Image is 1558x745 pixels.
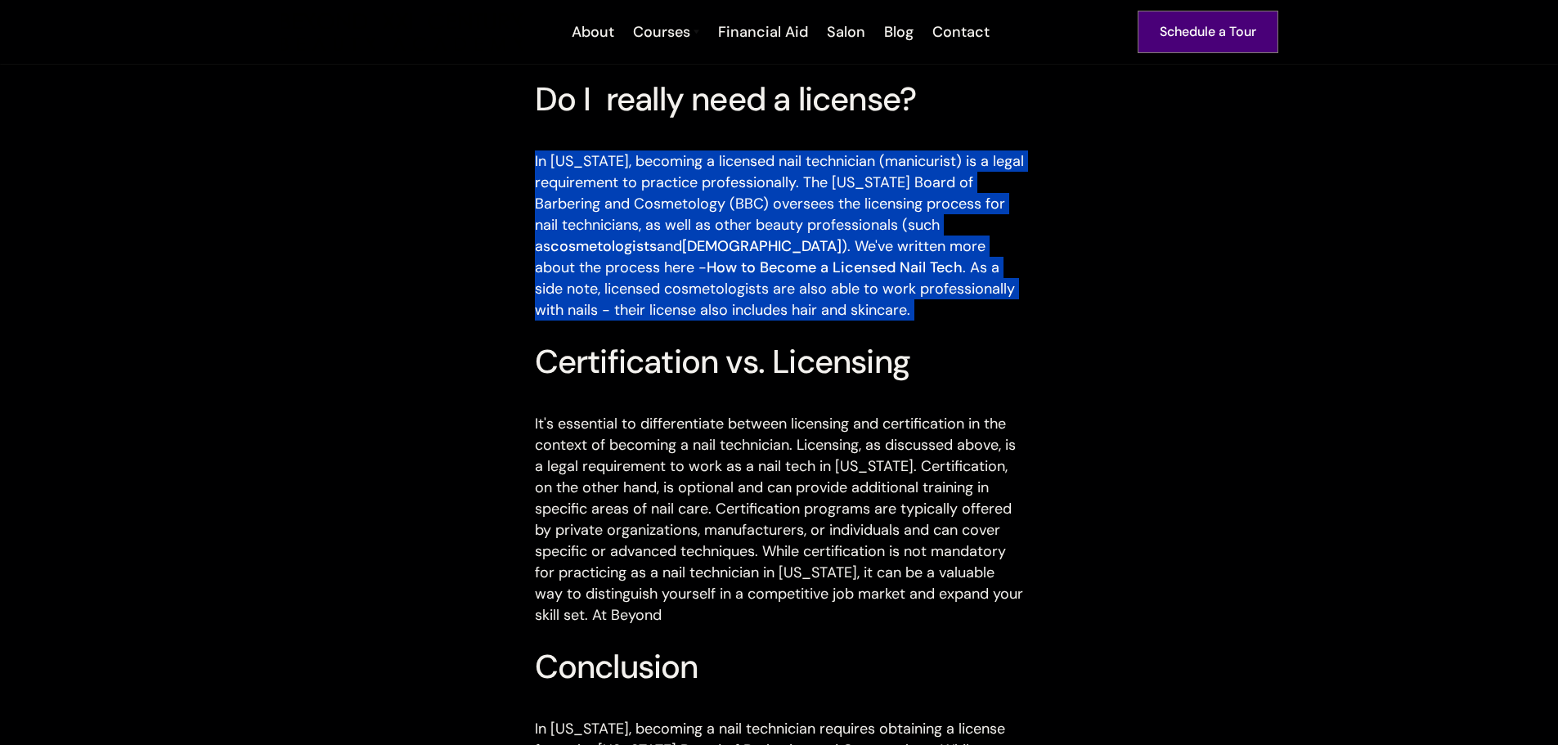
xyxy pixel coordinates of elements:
p: ‍ In [US_STATE], becoming a licensed nail technician (manicurist) is a legal requirement to pract... [535,129,1024,321]
div: Contact [932,21,990,43]
div: Schedule a Tour [1160,21,1256,43]
div: Blog [884,21,914,43]
p: ‍ It's essential to differentiate between licensing and certification in the context of becoming ... [535,392,1024,626]
a: Financial Aid [707,21,816,43]
h2: Do I really need a license? [535,79,1024,119]
a: [DEMOGRAPHIC_DATA] [682,236,842,256]
h2: Certification vs. Licensing [535,342,1024,381]
div: Salon [827,21,865,43]
a: How to Become a Licensed Nail Tech [707,258,963,277]
a: Salon [816,21,873,43]
div: About [572,21,614,43]
div: Courses [633,21,690,43]
h2: Conclusion [535,647,1024,686]
a: Blog [873,21,922,43]
div: Financial Aid [718,21,808,43]
a: home [281,13,523,52]
a: About [561,21,622,43]
a: Schedule a Tour [1138,11,1278,53]
a: Courses [633,21,699,43]
a: Contact [922,21,998,43]
img: beyond 21st century beauty academy logo [281,13,523,52]
a: cosmetologists [550,236,657,256]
